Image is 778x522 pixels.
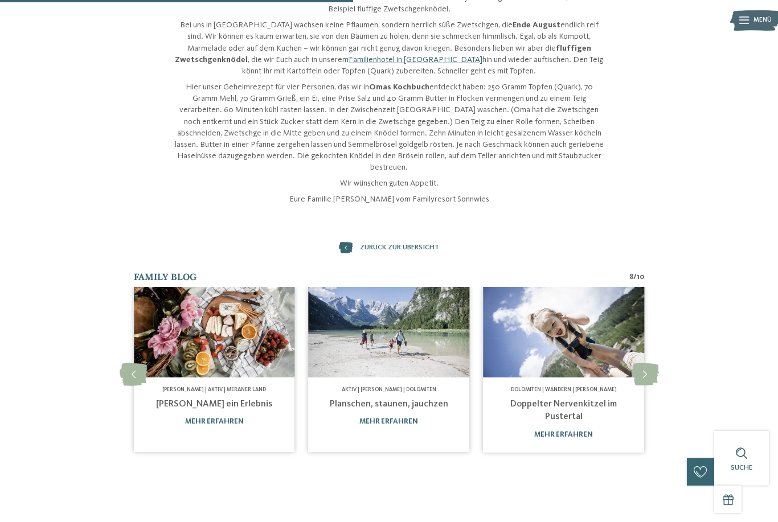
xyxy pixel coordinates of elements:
span: Aktiv | [PERSON_NAME] | Dolomiten [342,387,436,392]
p: Wir wünschen guten Appetit. [173,178,605,189]
img: Unser Rezept für Zwetschgenknödel [309,287,470,377]
a: zurück zur Übersicht [339,242,439,253]
span: Suche [731,464,752,471]
p: Bei uns in [GEOGRAPHIC_DATA] wachsen keine Pflaumen, sondern herrlich süße Zwetschgen, die endlic... [173,19,605,77]
span: / [633,272,637,282]
a: Doppelter Nervenkitzel im Pustertal [510,400,617,421]
a: mehr erfahren [534,431,593,438]
a: [PERSON_NAME] ein Erlebnis [156,400,272,409]
strong: fluffigen Zwetschgenknödel [175,44,591,64]
span: 10 [637,272,644,282]
a: Familienhotel in [GEOGRAPHIC_DATA] [349,56,482,64]
a: Planschen, staunen, jauchzen [330,400,448,409]
img: Unser Rezept für Zwetschgenknödel [134,287,295,377]
a: mehr erfahren [185,418,244,425]
span: Dolomiten | Wandern | [PERSON_NAME] [511,387,617,392]
strong: Omas Kochbuch [369,83,429,91]
p: Hier unser Geheimrezept für vier Personen, das wir in entdeckt haben: 250 Gramm Topfen (Quark), 7... [173,81,605,173]
span: 8 [629,272,633,282]
span: Family Blog [134,271,196,282]
strong: Ende August [513,21,560,29]
p: Eure Familie [PERSON_NAME] vom Familyresort Sonnwies [173,194,605,205]
span: [PERSON_NAME] | Aktiv | Meraner Land [162,387,266,392]
img: Unser Rezept für Zwetschgenknödel [483,287,644,377]
span: zurück zur Übersicht [360,243,439,252]
a: mehr erfahren [359,418,418,425]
